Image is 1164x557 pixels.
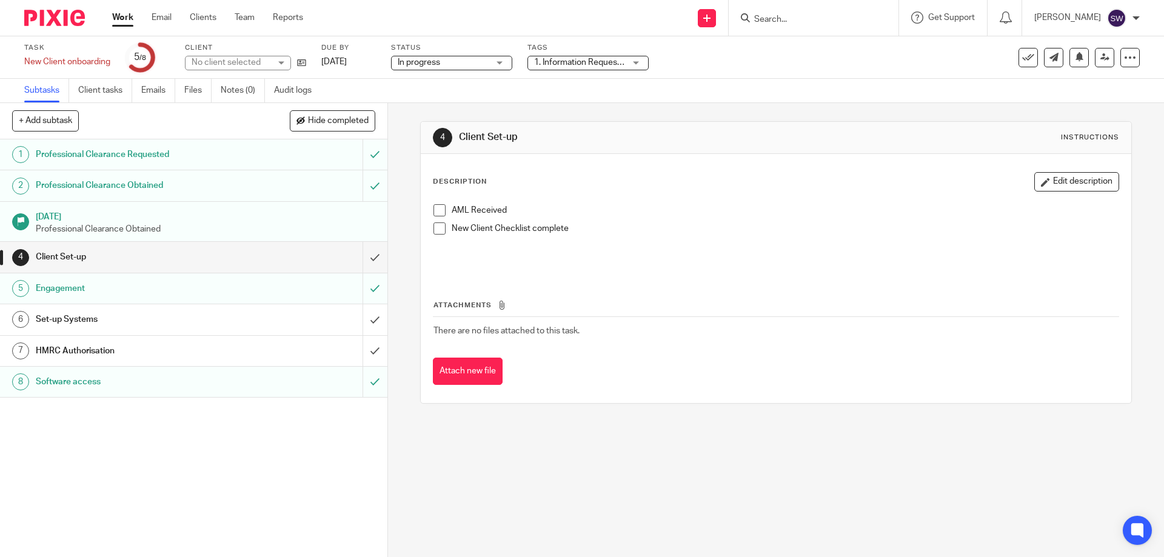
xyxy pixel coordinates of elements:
label: Due by [321,43,376,53]
p: Professional Clearance Obtained [36,223,375,235]
h1: Engagement [36,279,246,298]
div: 1 [12,146,29,163]
div: No client selected [192,56,270,68]
button: Edit description [1034,172,1119,192]
button: + Add subtask [12,110,79,131]
input: Search [753,15,862,25]
p: New Client Checklist complete [452,222,1118,235]
div: 6 [12,311,29,328]
span: Get Support [928,13,975,22]
a: Email [152,12,172,24]
span: Hide completed [308,116,369,126]
div: 2 [12,178,29,195]
span: There are no files attached to this task. [433,327,580,335]
a: Reports [273,12,303,24]
a: Work [112,12,133,24]
small: /8 [139,55,146,61]
label: Status [391,43,512,53]
h1: Client Set-up [36,248,246,266]
div: 7 [12,342,29,359]
button: Attach new file [433,358,503,385]
a: Clients [190,12,216,24]
div: 5 [134,50,146,64]
p: [PERSON_NAME] [1034,12,1101,24]
a: Notes (0) [221,79,265,102]
div: 5 [12,280,29,297]
a: Client tasks [78,79,132,102]
span: [DATE] [321,58,347,66]
a: Team [235,12,255,24]
div: 4 [433,128,452,147]
span: Attachments [433,302,492,309]
h1: Software access [36,373,246,391]
h1: [DATE] [36,208,375,223]
div: 8 [12,373,29,390]
h1: HMRC Authorisation [36,342,246,360]
a: Subtasks [24,79,69,102]
label: Task [24,43,110,53]
span: In progress [398,58,440,67]
h1: Client Set-up [459,131,802,144]
span: 1. Information Requested + 1 [534,58,643,67]
a: Files [184,79,212,102]
h1: Professional Clearance Obtained [36,176,246,195]
label: Client [185,43,306,53]
a: Audit logs [274,79,321,102]
h1: Professional Clearance Requested [36,145,246,164]
div: New Client onboarding [24,56,110,68]
p: Description [433,177,487,187]
label: Tags [527,43,649,53]
h1: Set-up Systems [36,310,246,329]
div: Instructions [1061,133,1119,142]
a: Emails [141,79,175,102]
div: 4 [12,249,29,266]
button: Hide completed [290,110,375,131]
img: svg%3E [1107,8,1126,28]
img: Pixie [24,10,85,26]
p: AML Received [452,204,1118,216]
